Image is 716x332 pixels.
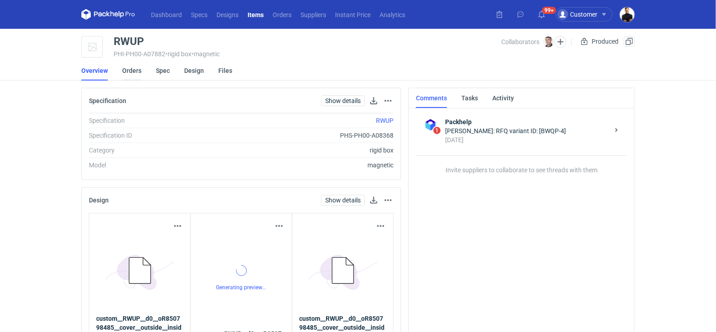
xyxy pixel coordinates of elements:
[165,50,191,58] span: • rigid box
[579,36,620,47] div: Produced
[268,9,296,20] a: Orders
[243,9,268,20] a: Items
[81,61,108,81] a: Overview
[89,97,126,104] h2: Specification
[368,195,379,206] a: Download design
[375,9,410,20] a: Analytics
[211,161,393,170] div: magnetic
[296,9,331,20] a: Suppliers
[184,61,204,81] a: Design
[172,221,183,232] button: Actions
[557,9,597,20] div: Customer
[212,9,243,20] a: Designs
[191,50,220,58] span: • magnetic
[556,7,620,22] button: Customer
[376,117,393,124] a: RWUP
[383,95,393,106] button: Actions
[89,131,211,140] div: Specification ID
[89,146,211,155] div: Category
[416,88,447,108] a: Comments
[416,155,627,174] p: Invite suppliers to collaborate to see threads with them
[198,235,285,323] div: Generating preview...
[321,95,365,106] a: Show details
[535,7,549,22] button: 99+
[146,9,186,20] a: Dashboard
[501,38,539,45] span: Collaborators
[89,116,211,125] div: Specification
[321,195,365,206] a: Show details
[81,9,135,20] svg: Packhelp Pro
[624,36,635,47] button: Duplicate Item
[218,61,232,81] a: Files
[89,161,211,170] div: Model
[156,61,170,81] a: Spec
[274,221,285,232] button: Actions
[433,127,441,134] span: 1
[186,9,212,20] a: Specs
[114,50,501,58] div: PHI-PH00-A07882
[89,197,109,204] h2: Design
[492,88,514,108] a: Activity
[423,117,438,132] img: Packhelp
[331,9,375,20] a: Instant Price
[211,131,393,140] div: PHS-PH00-A08368
[620,7,635,22] img: Tomasz Kubiak
[445,117,609,126] strong: Packhelp
[543,36,554,47] img: Maciej Sikora
[114,36,144,47] div: RWUP
[368,95,379,106] button: Download specification
[445,135,609,144] div: [DATE]
[461,88,478,108] a: Tasks
[555,36,566,48] button: Edit collaborators
[445,126,609,135] div: [PERSON_NAME]: RFQ variant ID: [BWQP-4]
[376,221,386,232] button: Actions
[122,61,141,81] a: Orders
[383,195,393,206] button: Actions
[211,146,393,155] div: rigid box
